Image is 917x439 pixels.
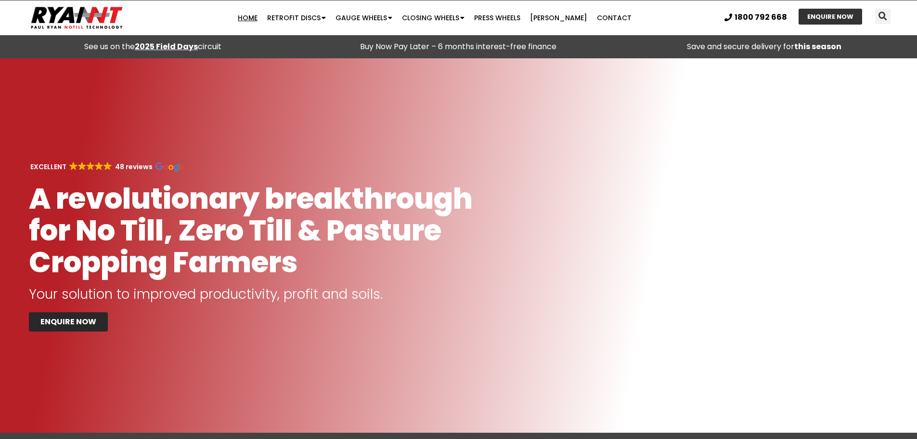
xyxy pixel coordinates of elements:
[135,41,198,52] a: 2025 Field Days
[78,162,86,170] img: Google
[724,13,787,21] a: 1800 792 668
[29,285,383,304] span: Your solution to improved productivity, profit and soils.
[397,8,469,27] a: Closing Wheels
[178,8,691,27] nav: Menu
[875,9,891,24] div: Search
[40,318,96,326] span: ENQUIRE NOW
[29,3,125,33] img: Ryan NT logo
[799,9,862,25] a: ENQUIRE NOW
[794,41,841,52] strong: this season
[262,8,331,27] a: Retrofit Discs
[807,13,853,20] span: ENQUIRE NOW
[69,162,77,170] img: Google
[87,162,95,170] img: Google
[103,162,112,170] img: Google
[155,162,185,172] img: Google
[29,312,108,332] a: ENQUIRE NOW
[331,8,397,27] a: Gauge Wheels
[115,162,153,172] strong: 48 reviews
[233,8,262,27] a: Home
[592,8,636,27] a: Contact
[5,40,301,53] div: See us on the circuit
[525,8,592,27] a: [PERSON_NAME]
[29,162,185,172] a: EXCELLENT GoogleGoogleGoogleGoogleGoogle 48 reviews Google
[95,162,103,170] img: Google
[735,13,787,21] span: 1800 792 668
[469,8,525,27] a: Press Wheels
[310,40,607,53] p: Buy Now Pay Later – 6 months interest-free finance
[30,162,66,172] strong: EXCELLENT
[616,40,912,53] p: Save and secure delivery for
[29,183,502,278] h1: A revolutionary breakthrough for No Till, Zero Till & Pasture Cropping Farmers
